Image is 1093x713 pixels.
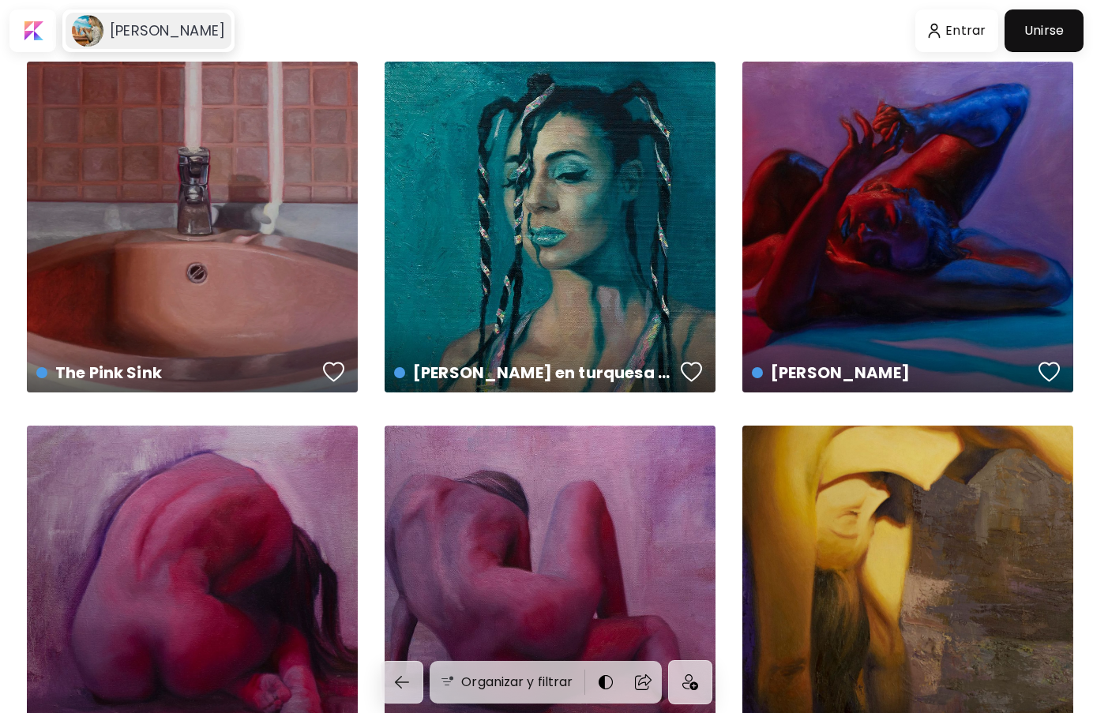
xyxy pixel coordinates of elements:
[385,62,716,392] a: [PERSON_NAME] en turquesa phtalocyaninefavoriteshttps://cdn.kaleido.art/CDN/Artwork/4271/Primary/...
[1005,9,1084,52] a: Unirse
[393,673,411,692] img: back
[394,361,675,385] h4: [PERSON_NAME] en turquesa phtalocyanine
[682,674,698,690] img: icon
[110,21,225,40] h6: [PERSON_NAME]
[27,62,358,392] a: The Pink Sinkfavoriteshttps://cdn.kaleido.art/CDN/Artwork/76477/Primary/medium.webp?updated=337674
[1035,356,1065,388] button: favorites
[381,661,430,704] a: back
[36,361,317,385] h4: The Pink Sink
[742,62,1073,392] a: [PERSON_NAME]favoriteshttps://cdn.kaleido.art/CDN/Artwork/3034/Primary/medium.webp?updated=14137
[461,673,573,692] h6: Organizar y filtrar
[381,661,423,704] button: back
[752,361,1033,385] h4: [PERSON_NAME]
[319,356,349,388] button: favorites
[677,356,707,388] button: favorites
